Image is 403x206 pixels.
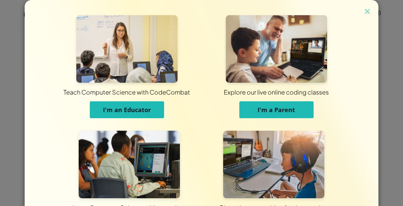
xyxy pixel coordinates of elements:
[103,106,151,114] span: I'm an Educator
[363,7,372,17] img: close icon
[76,15,178,83] img: For Educators
[90,101,164,118] button: I'm an Educator
[223,131,324,198] img: For Individuals
[79,131,180,198] img: For Students
[258,106,295,114] span: I'm a Parent
[226,15,327,83] img: For Parents
[239,101,314,118] button: I'm a Parent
